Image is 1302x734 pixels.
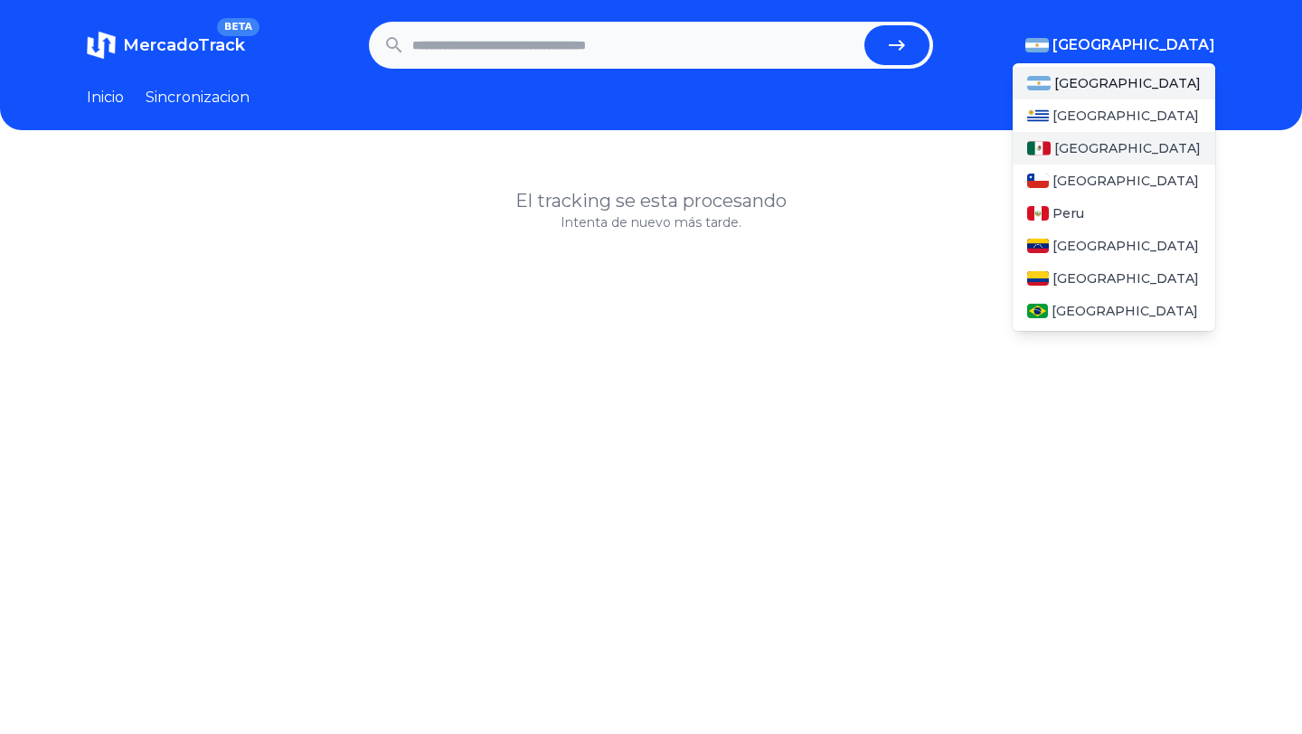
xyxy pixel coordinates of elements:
[1054,74,1201,92] span: [GEOGRAPHIC_DATA]
[1052,237,1199,255] span: [GEOGRAPHIC_DATA]
[1052,269,1199,287] span: [GEOGRAPHIC_DATA]
[1027,206,1049,221] img: Peru
[87,87,124,108] a: Inicio
[1025,38,1049,52] img: Argentina
[1027,174,1049,188] img: Chile
[1054,139,1201,157] span: [GEOGRAPHIC_DATA]
[123,35,245,55] span: MercadoTrack
[1013,132,1215,165] a: Mexico[GEOGRAPHIC_DATA]
[87,213,1215,231] p: Intenta de nuevo más tarde.
[87,31,245,60] a: MercadoTrackBETA
[87,188,1215,213] h1: El tracking se esta procesando
[1027,239,1049,253] img: Venezuela
[87,31,116,60] img: MercadoTrack
[1013,67,1215,99] a: Argentina[GEOGRAPHIC_DATA]
[1052,302,1198,320] span: [GEOGRAPHIC_DATA]
[1013,230,1215,262] a: Venezuela[GEOGRAPHIC_DATA]
[1027,304,1048,318] img: Brasil
[1027,141,1051,155] img: Mexico
[146,87,250,108] a: Sincronizacion
[1025,34,1215,56] button: [GEOGRAPHIC_DATA]
[217,18,259,36] span: BETA
[1013,295,1215,327] a: Brasil[GEOGRAPHIC_DATA]
[1052,107,1199,125] span: [GEOGRAPHIC_DATA]
[1013,99,1215,132] a: Uruguay[GEOGRAPHIC_DATA]
[1027,76,1051,90] img: Argentina
[1013,165,1215,197] a: Chile[GEOGRAPHIC_DATA]
[1052,172,1199,190] span: [GEOGRAPHIC_DATA]
[1027,108,1049,123] img: Uruguay
[1052,204,1084,222] span: Peru
[1027,271,1049,286] img: Colombia
[1052,34,1215,56] span: [GEOGRAPHIC_DATA]
[1013,262,1215,295] a: Colombia[GEOGRAPHIC_DATA]
[1013,197,1215,230] a: PeruPeru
